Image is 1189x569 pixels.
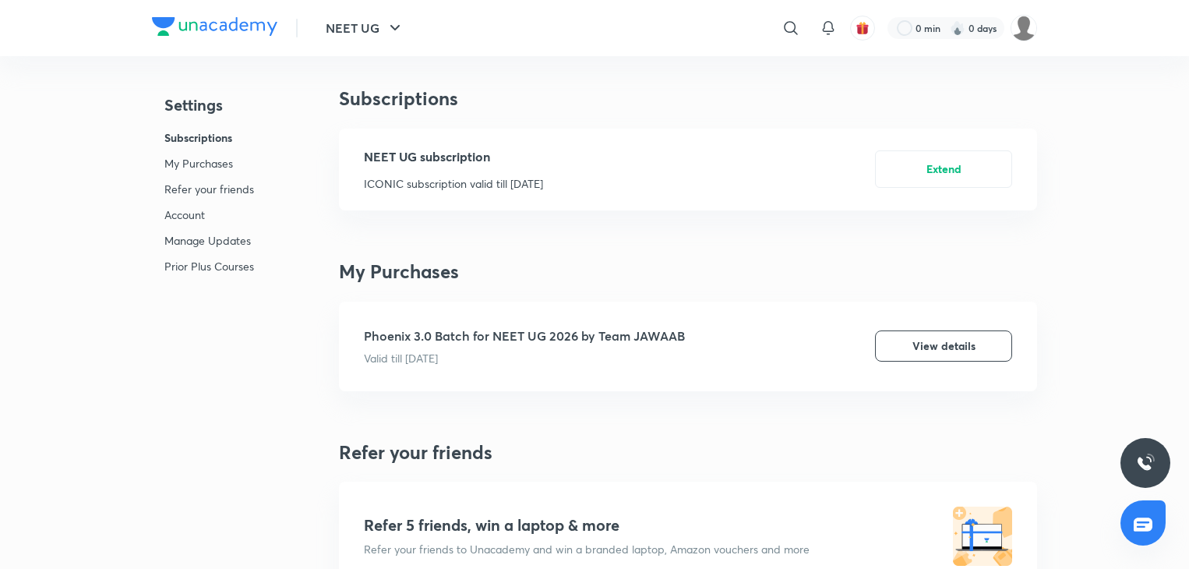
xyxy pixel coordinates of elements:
p: Refer your friends [164,181,254,197]
a: Company Logo [152,17,277,40]
p: Account [164,207,254,223]
img: ttu [1136,454,1155,472]
p: Valid till [DATE] [364,350,685,366]
p: Prior Plus Courses [164,258,254,274]
button: Extend [875,150,1012,188]
p: ICONIC subscription valid till [DATE] [364,175,543,192]
h3: My Purchases [339,260,1037,283]
p: NEET UG subscription [364,147,543,166]
img: referral [953,507,1012,566]
p: Subscriptions [164,129,254,146]
button: NEET UG [316,12,414,44]
img: Company Logo [152,17,277,36]
h3: Subscriptions [339,87,1037,110]
img: Sakshi [1011,15,1037,41]
p: Refer your friends to Unacademy and win a branded laptop, Amazon vouchers and more [364,541,810,557]
img: streak [950,20,965,36]
button: avatar [850,16,875,41]
button: View details [875,330,1012,362]
img: avatar [856,21,870,35]
p: My Purchases [164,155,254,171]
p: Manage Updates [164,232,254,249]
h4: Settings [164,94,254,117]
h4: Refer 5 friends, win a laptop & more [364,516,619,535]
h3: Refer your friends [339,441,1037,464]
p: Phoenix 3.0 Batch for NEET UG 2026 by Team JAWAAB [364,327,685,345]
